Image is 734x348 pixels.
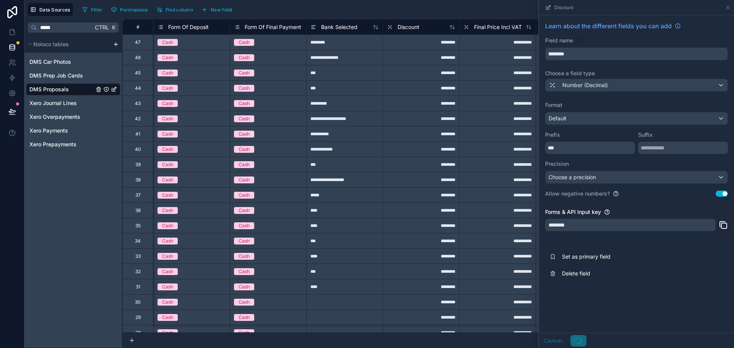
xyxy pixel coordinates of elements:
div: Cash [239,238,250,244]
div: 29 [135,314,141,320]
span: Filter [91,7,103,13]
button: Find column [154,4,196,15]
div: Cash [162,329,173,336]
div: Cash [239,100,250,107]
span: Delete field [562,270,672,277]
label: Format [545,101,728,109]
div: 30 [135,299,141,305]
span: Default [549,115,567,121]
div: 47 [135,39,141,45]
div: # [128,24,147,30]
label: Forms & API Input key [545,208,601,216]
div: Cash [162,253,173,260]
div: Cash [162,115,173,122]
div: 38 [135,177,141,183]
div: Cash [162,192,173,199]
div: Cash [162,268,173,275]
div: Cash [239,222,250,229]
div: Cash [239,329,250,336]
div: 28 [135,330,141,336]
div: Cash [162,39,173,46]
a: Permissions [108,4,153,15]
span: Number (Decimal) [562,81,608,89]
div: Cash [162,314,173,321]
button: Set as primary field [545,248,728,265]
div: 36 [135,207,141,214]
span: Form Of Final Payment [245,23,301,31]
div: Cash [162,238,173,244]
div: Cash [239,283,250,290]
button: Number (Decimal) [545,79,728,92]
div: Cash [239,299,250,306]
span: Learn about the different fields you can add [545,21,672,31]
div: Cash [162,176,173,183]
div: 41 [135,131,140,137]
div: 46 [135,55,141,61]
div: Cash [239,39,250,46]
a: Learn about the different fields you can add [545,21,681,31]
span: Bank Selected [321,23,357,31]
div: Cash [239,268,250,275]
div: 37 [135,192,141,198]
button: Choose a precision [545,171,728,184]
div: Cash [239,70,250,76]
div: 32 [135,269,141,275]
div: 42 [135,116,141,122]
div: 45 [135,70,141,76]
button: New field [199,4,235,15]
div: Cash [162,161,173,168]
div: Cash [162,207,173,214]
span: Choose a precision [549,174,596,180]
span: Final Price Incl VAT [474,23,522,31]
div: Cash [239,54,250,61]
button: Permissions [108,4,150,15]
label: Field name [545,37,573,44]
span: Data Sources [39,7,70,13]
div: Cash [239,161,250,168]
div: Cash [239,192,250,199]
span: Ctrl [94,23,110,32]
label: Prefix [545,131,635,139]
div: 33 [135,253,141,259]
div: 40 [135,146,141,152]
span: New field [211,7,232,13]
div: Cash [162,299,173,306]
div: Cash [239,131,250,138]
button: Default [545,112,728,125]
span: Permissions [120,7,148,13]
button: Filter [79,4,106,15]
div: Cash [239,115,250,122]
button: Data Sources [28,3,73,16]
span: Form Of Deposit [168,23,209,31]
div: Cash [162,70,173,76]
div: 39 [135,162,141,168]
span: Discount [398,23,419,31]
div: Cash [162,100,173,107]
div: Cash [162,283,173,290]
div: 31 [136,284,140,290]
div: Cash [162,146,173,153]
div: Cash [239,207,250,214]
div: 35 [135,223,141,229]
div: Cash [162,222,173,229]
button: Delete field [545,265,728,282]
div: Cash [162,85,173,92]
span: Find column [166,7,193,13]
div: Cash [239,176,250,183]
label: Choose a field type [545,70,728,77]
div: Cash [162,54,173,61]
div: Cash [239,146,250,153]
div: Cash [239,253,250,260]
div: Cash [239,85,250,92]
label: Precision [545,160,728,168]
span: K [111,25,116,30]
label: Suffix [638,131,728,139]
label: Allow negative numbers? [545,190,610,197]
div: 43 [135,100,141,107]
div: Cash [162,131,173,138]
div: Cash [239,314,250,321]
span: Set as primary field [562,253,672,261]
div: 44 [135,85,141,91]
div: 34 [135,238,141,244]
